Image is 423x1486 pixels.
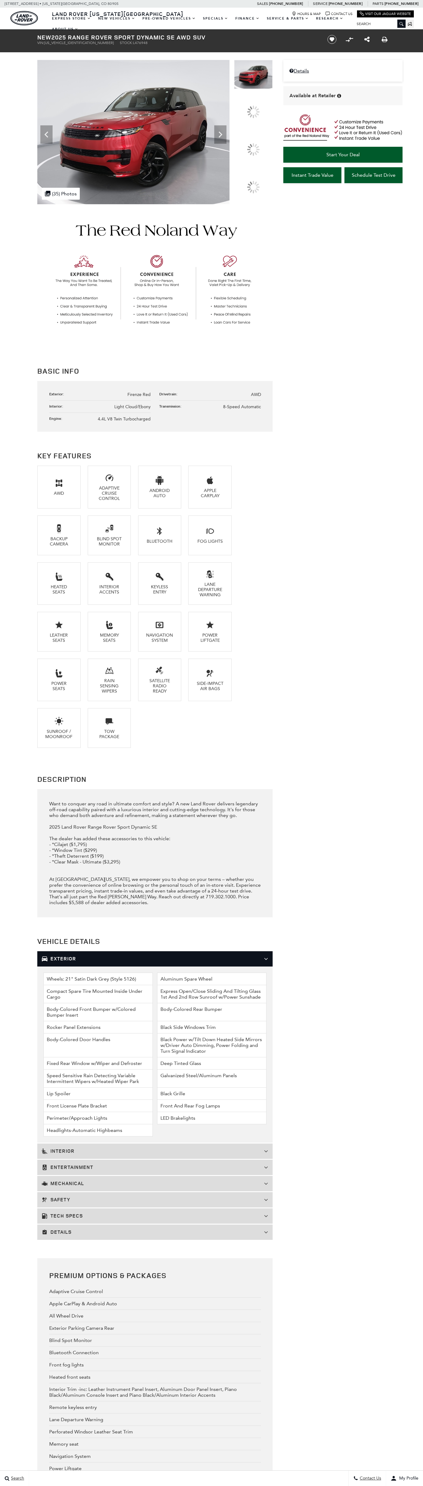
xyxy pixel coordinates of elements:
div: Apple CarPlay [196,488,224,498]
a: [PHONE_NUMBER] [384,1,418,6]
h2: Vehicle Details [37,936,273,947]
span: L476948 [133,41,148,45]
img: New 2025 Firenze Red Land Rover Dynamic SE image 1 [234,60,273,89]
h2: Key Features [37,450,273,461]
li: Black Side Windows Trim [157,1021,267,1033]
div: Heated Seats [45,584,73,595]
div: All Wheel Drive [49,1310,261,1322]
span: 8-Speed Automatic [223,404,261,409]
h3: Tech Specs [42,1213,264,1219]
div: Blind Spot Monitor [95,536,123,547]
a: Research [312,13,347,24]
div: Interior Accents [95,584,123,595]
div: Adaptive Cruise Control [49,1285,261,1298]
h3: Mechanical [42,1181,264,1187]
div: Exterior: [49,391,67,397]
li: Black Grille [157,1088,267,1100]
a: Service & Parts [263,13,312,24]
div: Rain Sensing Wipers [95,678,123,694]
button: user-profile-menu [386,1471,423,1486]
a: Print this New 2025 Range Rover Sport Dynamic SE AWD SUV [382,36,388,43]
li: Body-Colored Rear Bumper [157,1003,267,1021]
div: Engine: [49,416,65,421]
a: New Vehicles [94,13,139,24]
span: Parts [373,2,384,6]
div: Tow Package [95,729,123,739]
span: Service [313,2,327,6]
li: Wheels: 21" Satin Dark Grey (Style 5126) [43,973,153,985]
span: Land Rover [US_STATE][GEOGRAPHIC_DATA] [52,10,183,17]
a: Instant Trade Value [283,167,341,183]
div: Memory seat [49,1438,261,1450]
span: Firenze Red [127,392,151,397]
div: Fog Lights [196,539,224,544]
a: [STREET_ADDRESS] • [US_STATE][GEOGRAPHIC_DATA], CO 80905 [5,2,119,6]
div: Sunroof / Moonroof [45,729,73,739]
a: [PHONE_NUMBER] [329,1,362,6]
div: Power Liftgate [196,633,224,643]
a: Details [289,68,396,74]
a: [PHONE_NUMBER] [269,1,303,6]
span: Light Cloud/Ebony [114,404,151,409]
a: About Us [48,24,82,35]
button: Save vehicle [325,35,339,44]
strong: New [37,33,51,41]
li: Headlights-Automatic Highbeams [43,1124,153,1137]
div: Bluetooth [145,539,174,544]
a: Specials [199,13,232,24]
span: Sales [257,2,268,6]
iframe: YouTube video player [283,186,403,283]
span: Search [9,1476,24,1481]
span: Schedule Test Drive [352,172,395,178]
li: Body-Colored Door Handles [43,1033,153,1057]
a: Share this New 2025 Range Rover Sport Dynamic SE AWD SUV [364,36,370,43]
h3: Details [42,1229,264,1235]
a: Start Your Deal [283,147,403,163]
span: [US_VEHICLE_IDENTIFICATION_NUMBER] [44,41,114,45]
h3: Entertainment [42,1164,264,1170]
li: LED Brakelights [157,1112,267,1124]
div: Backup Camera [45,536,73,547]
div: Navigation System [49,1450,261,1462]
span: Stock: [120,41,133,45]
div: Power Liftgate [49,1462,261,1475]
h3: Exterior [42,956,264,962]
div: Bluetooth Connection [49,1347,261,1359]
li: Front And Rear Fog Lamps [157,1100,267,1112]
div: (35) Photos [42,188,80,200]
nav: Main Navigation [48,13,352,35]
li: Body-Colored Front Bumper w/Colored Bumper Insert [43,1003,153,1021]
div: Front fog lights [49,1359,261,1371]
li: Lip Spoiler [43,1088,153,1100]
div: Interior Trim -inc: Leather Instrument Panel Insert, Aluminum Door Panel Insert, Piano Black/Alum... [49,1383,261,1401]
li: Rocker Panel Extensions [43,1021,153,1033]
button: Compare vehicle [345,35,354,44]
h2: Premium Options & Packages [49,1270,261,1281]
li: Perimeter/Approach Lights [43,1112,153,1124]
div: Keyless Entry [145,584,174,595]
div: Blind Spot Monitor [49,1334,261,1347]
div: Memory Seats [95,633,123,643]
h3: Interior [42,1148,264,1154]
li: Galvanized Steel/Aluminum Panels [157,1070,267,1088]
span: Instant Trade Value [292,172,333,178]
input: Search [352,20,406,28]
div: Transmission: [159,404,185,409]
div: Android Auto [145,488,174,498]
span: Available at Retailer [289,92,336,99]
a: Pre-Owned Vehicles [139,13,199,24]
div: Side-Impact Air Bags [196,681,224,691]
div: Exterior Parking Camera Rear [49,1322,261,1334]
div: Drivetrain: [159,391,181,397]
h1: 2025 Range Rover Sport Dynamic SE AWD SUV [37,34,317,41]
div: AWD [45,491,73,496]
div: Vehicle is in stock and ready for immediate delivery. Due to demand, availability is subject to c... [337,94,341,98]
li: Deep Tinted Glass [157,1057,267,1070]
a: Contact Us [326,12,352,16]
h3: Safety [42,1197,264,1203]
li: Black Power w/Tilt Down Heated Side Mirrors w/Driver Auto Dimming, Power Folding and Turn Signal ... [157,1033,267,1057]
li: Express Open/Close Sliding And Tilting Glass 1st And 2nd Row Sunroof w/Power Sunshade [157,985,267,1003]
div: Lane Departure Warning [49,1414,261,1426]
li: Speed Sensitive Rain Detecting Variable Intermittent Wipers w/Heated Wiper Park [43,1070,153,1088]
div: Satellite Radio Ready [145,678,174,694]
